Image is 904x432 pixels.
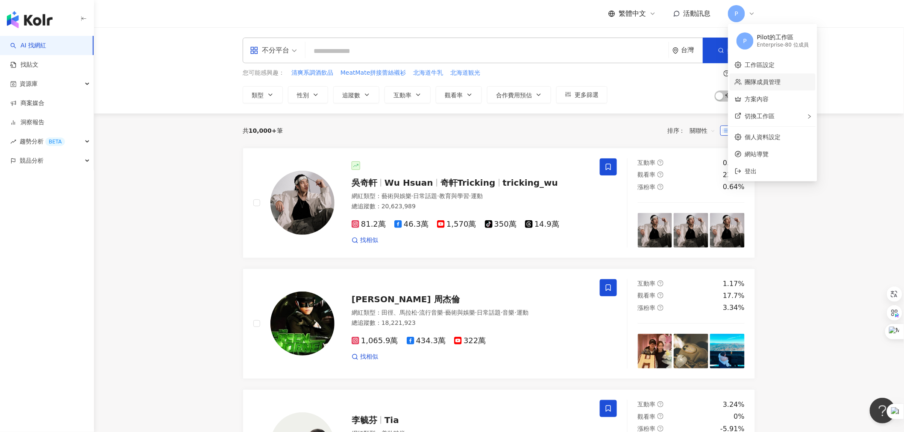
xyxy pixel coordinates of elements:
[657,426,663,432] span: question-circle
[249,127,277,134] span: 10,000+
[710,213,745,248] img: post-image
[450,68,481,78] button: 北海道観光
[674,334,708,368] img: post-image
[352,294,460,304] span: [PERSON_NAME] 周杰倫
[723,182,745,192] div: 0.64%
[352,415,377,425] span: 李毓芬
[252,92,264,99] span: 類型
[487,86,551,103] button: 合作費用預估
[710,334,745,368] img: post-image
[485,220,517,229] span: 350萬
[496,92,532,99] span: 合作費用預估
[674,213,708,248] img: post-image
[657,305,663,311] span: question-circle
[250,46,258,55] span: appstore
[243,86,283,103] button: 類型
[723,279,745,289] div: 1.17%
[745,134,781,140] a: 個人資料設定
[525,220,559,229] span: 14.9萬
[757,33,809,42] div: Pilot的工作區
[436,86,482,103] button: 觀看率
[417,309,419,316] span: ·
[20,151,44,170] span: 競品分析
[728,47,740,54] span: 搜尋
[638,425,656,432] span: 漲粉率
[270,171,335,235] img: KOL Avatar
[360,236,378,245] span: 找相似
[667,124,720,137] div: 排序：
[382,193,411,199] span: 藝術與娛樂
[723,291,745,301] div: 17.7%
[475,309,477,316] span: ·
[681,47,703,54] div: 台灣
[340,68,407,78] button: MeatMate拼接蕾絲襯衫
[724,70,730,76] span: question-circle
[288,86,328,103] button: 性別
[250,44,289,57] div: 不分平台
[352,236,378,245] a: 找相似
[10,118,44,127] a: 洞察報告
[243,127,283,134] div: 共 筆
[352,220,386,229] span: 81.2萬
[291,68,334,78] button: 清爽系調酒飲品
[454,336,486,345] span: 322萬
[745,96,769,102] a: 方案內容
[445,309,475,316] span: 藝術與娛樂
[638,401,656,408] span: 互動率
[638,413,656,420] span: 觀看率
[20,74,38,93] span: 資源庫
[723,400,745,409] div: 3.24%
[352,202,590,211] div: 總追蹤數 ： 20,623,989
[352,309,590,317] div: 網紅類型 ：
[20,132,65,151] span: 趨勢分析
[451,69,481,77] span: 北海道観光
[757,41,809,49] div: Enterprise - 80 位成員
[638,334,672,368] img: post-image
[333,86,379,103] button: 追蹤數
[10,61,38,69] a: 找貼文
[657,413,663,419] span: question-circle
[10,139,16,145] span: rise
[413,193,437,199] span: 日常話題
[297,92,309,99] span: 性別
[657,280,663,286] span: question-circle
[384,415,399,425] span: Tia
[735,9,738,18] span: P
[807,114,812,119] span: right
[243,69,285,77] span: 您可能感興趣：
[870,398,895,423] iframe: Help Scout Beacon - Open
[440,178,496,188] span: 奇軒Tricking
[638,213,672,248] img: post-image
[243,269,755,379] a: KOL Avatar[PERSON_NAME] 周杰倫網紅類型：田徑、馬拉松·流行音樂·藝術與娛樂·日常話題·音樂·運動總追蹤數：18,221,9231,065.9萬434.3萬322萬找相似互...
[517,309,528,316] span: 運動
[445,92,463,99] span: 觀看率
[291,69,333,77] span: 清爽系調酒飲品
[270,292,335,356] img: KOL Avatar
[419,309,443,316] span: 流行音樂
[619,9,646,18] span: 繁體中文
[723,158,745,168] div: 0.28%
[394,220,429,229] span: 46.3萬
[352,319,590,327] div: 總追蹤數 ： 18,221,923
[745,113,775,120] span: 切換工作區
[638,292,656,299] span: 觀看率
[439,193,469,199] span: 教育與學習
[638,304,656,311] span: 漲粉率
[657,172,663,178] span: question-circle
[414,69,443,77] span: 北海道牛乳
[657,184,663,190] span: question-circle
[503,178,558,188] span: tricking_wu
[384,86,431,103] button: 互動率
[360,353,378,361] span: 找相似
[515,309,517,316] span: ·
[638,280,656,287] span: 互動率
[657,160,663,166] span: question-circle
[393,92,411,99] span: 互動率
[413,68,444,78] button: 北海道牛乳
[745,61,775,68] a: 工作區設定
[45,137,65,146] div: BETA
[638,184,656,190] span: 漲粉率
[7,11,53,28] img: logo
[352,353,378,361] a: 找相似
[657,292,663,298] span: question-circle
